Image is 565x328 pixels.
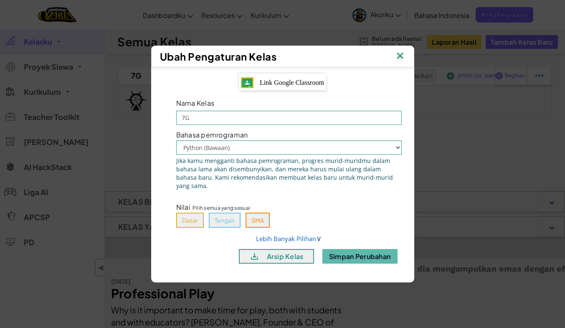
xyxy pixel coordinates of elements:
button: Dasar [176,213,204,228]
span: Ubah Pengaturan Kelas [160,50,277,63]
button: Simpan Perubahan [322,249,398,264]
span: Link Google Classroom [260,79,324,86]
span: Nama Kelas [176,99,215,107]
span: Jika kamu mengganti bahasa pemrograman, progres murid-muridmu dalam bahasa lama akan disembunyika... [176,157,402,190]
span: Pilih semua yang sesuai [193,204,250,212]
img: IconGoogleClassroom.svg [241,77,253,88]
a: Lebih Banyak Pilihan [256,234,322,243]
button: SMA [246,213,270,228]
img: IconArchive.svg [249,251,260,262]
img: IconClose.svg [395,50,405,63]
span: ∨ [316,233,322,243]
button: Tengah [209,213,241,228]
button: arsip kelas [239,249,314,264]
span: Nilai [176,203,190,211]
span: Bahasa pemrograman [176,131,248,138]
